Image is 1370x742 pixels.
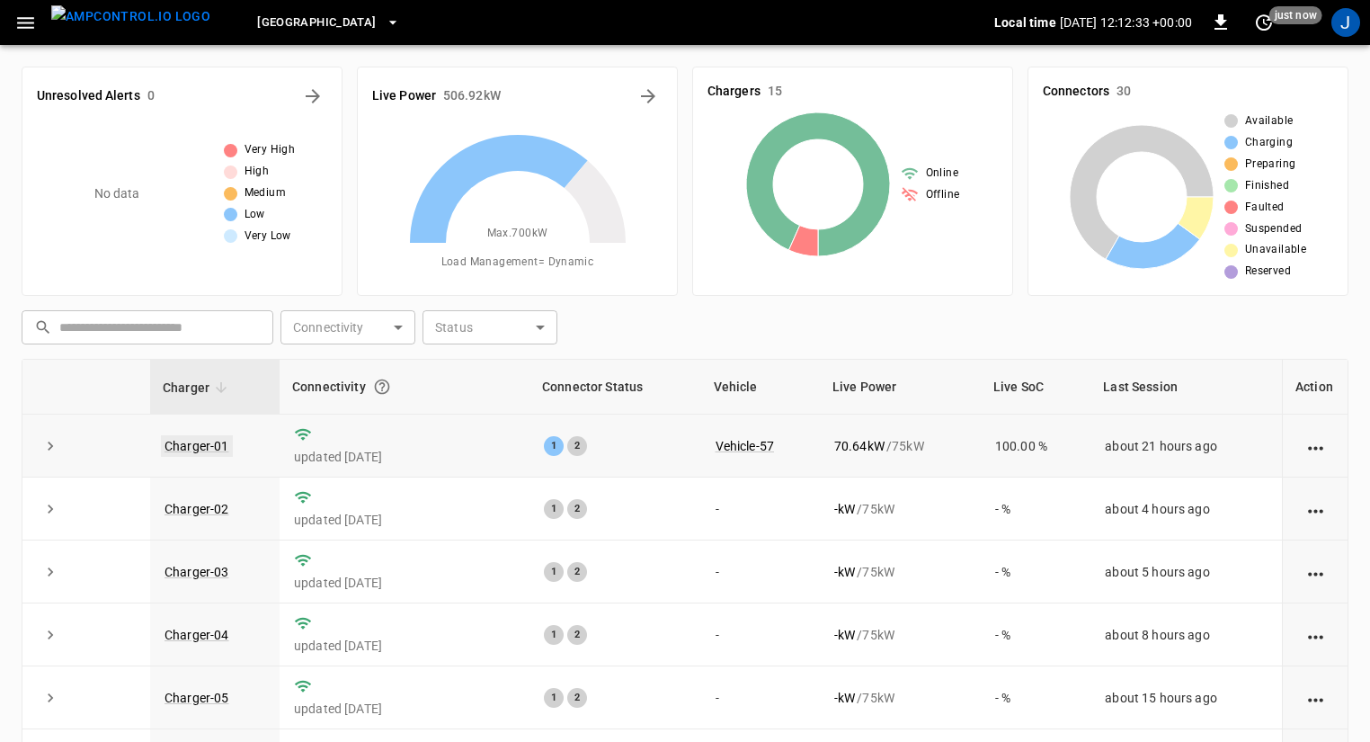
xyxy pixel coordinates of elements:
td: - % [981,666,1090,729]
th: Last Session [1090,360,1282,415]
div: / 75 kW [834,500,966,518]
button: expand row [37,433,64,460]
span: Preparing [1245,156,1296,174]
p: updated [DATE] [294,511,515,529]
p: updated [DATE] [294,574,515,592]
h6: Chargers [707,82,761,102]
span: Load Management = Dynamic [441,254,594,272]
td: - % [981,603,1090,666]
td: about 4 hours ago [1090,478,1282,541]
span: Online [926,165,958,183]
span: Max. 700 kW [487,225,548,243]
div: / 75 kW [834,689,966,707]
div: profile-icon [1331,8,1360,37]
span: Available [1245,112,1294,130]
button: expand row [37,684,64,711]
img: ampcontrol.io logo [51,5,210,28]
td: - [701,478,820,541]
div: 1 [544,499,564,519]
th: Live Power [820,360,981,415]
p: - kW [834,563,855,581]
h6: Live Power [372,86,436,106]
td: about 8 hours ago [1090,603,1282,666]
span: Unavailable [1245,241,1306,259]
span: Offline [926,186,960,204]
th: Live SoC [981,360,1090,415]
span: Suspended [1245,220,1303,238]
button: [GEOGRAPHIC_DATA] [250,5,406,40]
td: - % [981,541,1090,603]
p: 70.64 kW [834,437,885,455]
div: / 75 kW [834,563,966,581]
button: expand row [37,496,64,523]
p: - kW [834,626,855,644]
button: Connection between the charger and our software. [366,371,398,403]
span: Charger [163,377,233,398]
td: about 15 hours ago [1090,666,1282,729]
div: 2 [567,625,587,645]
span: Very High [245,141,296,159]
h6: Unresolved Alerts [37,86,140,106]
p: updated [DATE] [294,448,515,466]
button: set refresh interval [1250,8,1278,37]
td: about 21 hours ago [1090,415,1282,478]
div: action cell options [1304,563,1327,581]
span: Reserved [1245,263,1291,281]
div: 2 [567,562,587,582]
button: expand row [37,559,64,586]
h6: 15 [768,82,782,102]
div: action cell options [1304,437,1327,455]
h6: Connectors [1043,82,1109,102]
p: [DATE] 12:12:33 +00:00 [1060,13,1192,31]
td: - [701,603,820,666]
span: Low [245,206,265,224]
span: Medium [245,184,286,202]
span: Very Low [245,228,291,246]
td: - % [981,478,1090,541]
div: 1 [544,436,564,456]
div: action cell options [1304,689,1327,707]
p: Local time [994,13,1056,31]
div: action cell options [1304,626,1327,644]
div: action cell options [1304,500,1327,518]
div: / 75 kW [834,626,966,644]
div: 1 [544,625,564,645]
div: 2 [567,499,587,519]
span: Finished [1245,177,1289,195]
a: Vehicle-57 [716,439,775,453]
th: Action [1282,360,1348,415]
span: [GEOGRAPHIC_DATA] [257,13,376,33]
p: updated [DATE] [294,637,515,655]
a: Charger-04 [165,628,229,642]
p: updated [DATE] [294,700,515,718]
span: High [245,163,270,181]
a: Charger-02 [165,502,229,516]
div: Connectivity [292,371,517,403]
td: 100.00 % [981,415,1090,478]
p: - kW [834,500,855,518]
p: No data [94,184,140,203]
h6: 0 [147,86,155,106]
h6: 30 [1116,82,1131,102]
a: Charger-05 [165,691,229,705]
div: 1 [544,688,564,708]
div: 1 [544,562,564,582]
a: Charger-01 [161,435,233,457]
th: Connector Status [529,360,701,415]
p: - kW [834,689,855,707]
a: Charger-03 [165,565,229,579]
button: Energy Overview [634,82,663,111]
th: Vehicle [701,360,820,415]
div: 2 [567,436,587,456]
td: - [701,541,820,603]
span: just now [1269,6,1322,24]
div: 2 [567,688,587,708]
button: expand row [37,621,64,648]
span: Faulted [1245,199,1285,217]
td: about 5 hours ago [1090,541,1282,603]
h6: 506.92 kW [443,86,501,106]
td: - [701,666,820,729]
span: Charging [1245,134,1293,152]
div: / 75 kW [834,437,966,455]
button: All Alerts [298,82,327,111]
